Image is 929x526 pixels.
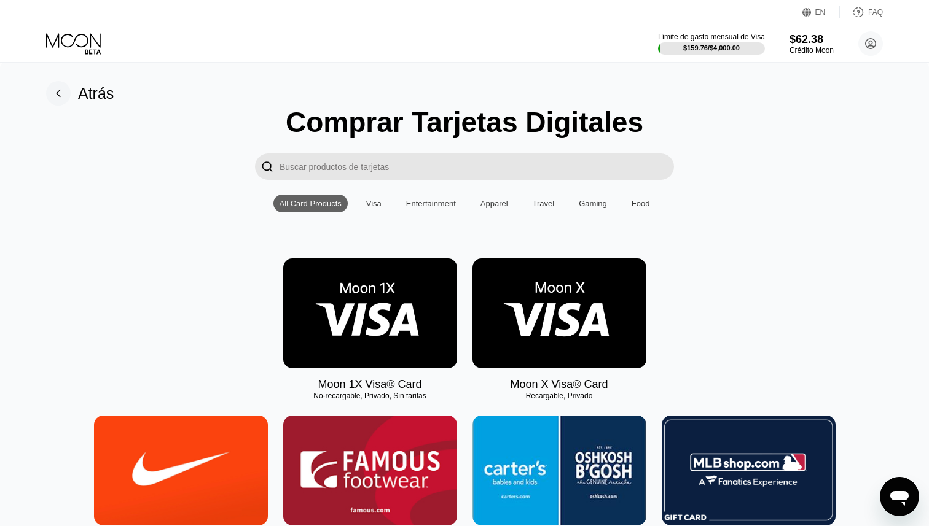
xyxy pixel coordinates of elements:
[790,33,834,46] div: $62.38
[366,199,382,208] div: Visa
[283,392,457,400] div: No-recargable, Privado, Sin tarifas
[255,153,280,180] div: 
[360,195,388,212] div: Visa
[815,8,826,17] div: EN
[318,378,421,391] div: Moon 1X Visa® Card
[625,195,656,212] div: Food
[840,6,883,18] div: FAQ
[790,46,834,55] div: Crédito Moon
[510,378,608,391] div: Moon X Visa® Card
[78,85,114,102] div: Atrás
[658,33,765,55] div: Límite de gasto mensual de Visa$159.76/$4,000.00
[472,392,646,400] div: Recargable, Privado
[880,477,919,516] iframe: Botón para iniciar la ventana de mensajería
[868,8,883,17] div: FAQ
[658,33,765,41] div: Límite de gasto mensual de Visa
[579,199,607,208] div: Gaming
[261,160,273,174] div: 
[632,199,650,208] div: Food
[533,199,555,208] div: Travel
[474,195,514,212] div: Apparel
[790,33,834,55] div: $62.38Crédito Moon
[480,199,508,208] div: Apparel
[683,44,740,52] div: $159.76 / $4,000.00
[527,195,561,212] div: Travel
[46,81,114,106] div: Atrás
[406,199,456,208] div: Entertainment
[286,106,643,139] div: Comprar Tarjetas Digitales
[280,199,342,208] div: All Card Products
[280,153,674,180] input: Search card products
[273,195,348,212] div: All Card Products
[573,195,613,212] div: Gaming
[400,195,462,212] div: Entertainment
[802,6,840,18] div: EN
